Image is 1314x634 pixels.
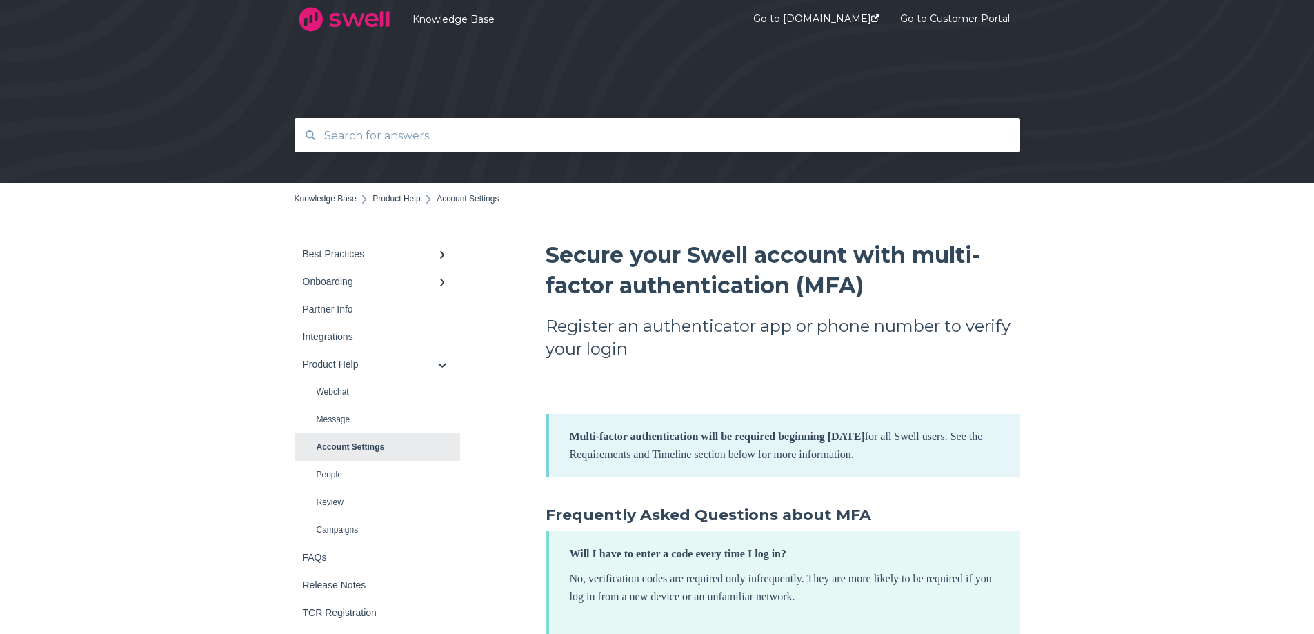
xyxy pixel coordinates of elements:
a: Knowledge Base [412,13,712,26]
a: Release Notes [295,571,460,599]
input: Search for answers [316,121,999,150]
strong: Multi-factor authentication will be required [570,430,776,442]
img: company logo [295,2,395,37]
a: TCR Registration [295,599,460,626]
a: Message [295,406,460,433]
a: Product Help [372,194,420,204]
a: Onboarding [295,268,460,295]
a: Partner Info [295,295,460,323]
div: Release Notes [303,579,438,591]
div: Integrations [303,331,438,342]
strong: Will I have to enter a code every time I log in? [570,548,786,559]
span: Account Settings [437,194,499,204]
a: Campaigns [295,516,460,544]
span: Secure your Swell account with multi-factor authentication (MFA) [546,241,981,299]
a: Review [295,488,460,516]
div: TCR Registration [303,607,438,618]
p: for all Swell users. See the Requirements and Timeline section below for more information. [570,428,999,464]
a: Webchat [295,378,460,406]
a: Integrations [295,323,460,350]
p: No, verification codes are required only infrequently. They are more likely to be required if you... [570,570,999,606]
a: Product Help [295,350,460,378]
div: Onboarding [303,276,438,287]
h3: Frequently Asked Questions about MFA [546,505,1020,526]
h2: Register an authenticator app or phone number to verify your login [546,315,1020,360]
div: Best Practices [303,248,438,259]
a: Best Practices [295,240,460,268]
div: Product Help [303,359,438,370]
a: People [295,461,460,488]
div: FAQs [303,552,438,563]
a: FAQs [295,544,460,571]
a: Knowledge Base [295,194,357,204]
strong: beginning [DATE] [778,430,865,442]
a: Account Settings [295,433,460,461]
div: Partner Info [303,304,438,315]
